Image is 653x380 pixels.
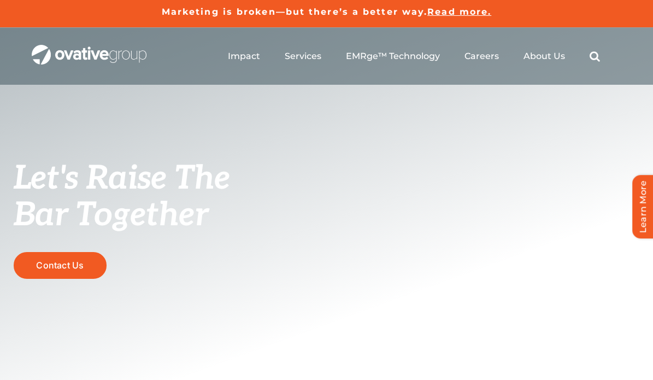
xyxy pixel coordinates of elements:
[523,51,565,62] a: About Us
[228,39,600,74] nav: Menu
[285,51,321,62] a: Services
[590,51,600,62] a: Search
[14,196,208,235] span: Bar Together
[464,51,499,62] a: Careers
[36,260,84,271] span: Contact Us
[14,159,231,198] span: Let's Raise The
[14,252,107,279] a: Contact Us
[162,7,428,17] a: Marketing is broken—but there’s a better way.
[346,51,440,62] a: EMRge™ Technology
[32,44,146,54] a: OG_Full_horizontal_WHT
[228,51,260,62] a: Impact
[427,7,491,17] a: Read more.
